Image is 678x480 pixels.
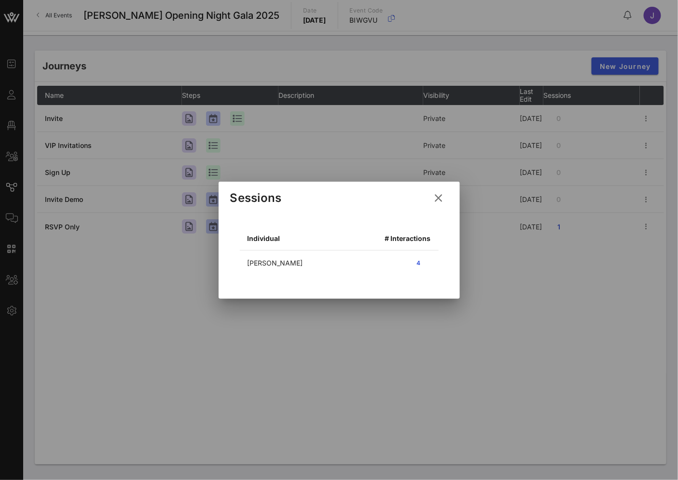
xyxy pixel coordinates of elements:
[407,256,431,270] button: 4
[230,191,282,205] div: Sessions
[248,252,399,274] div: [PERSON_NAME]
[248,227,377,250] div: Individual
[385,233,431,244] div: # Interactions
[413,259,425,267] span: 4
